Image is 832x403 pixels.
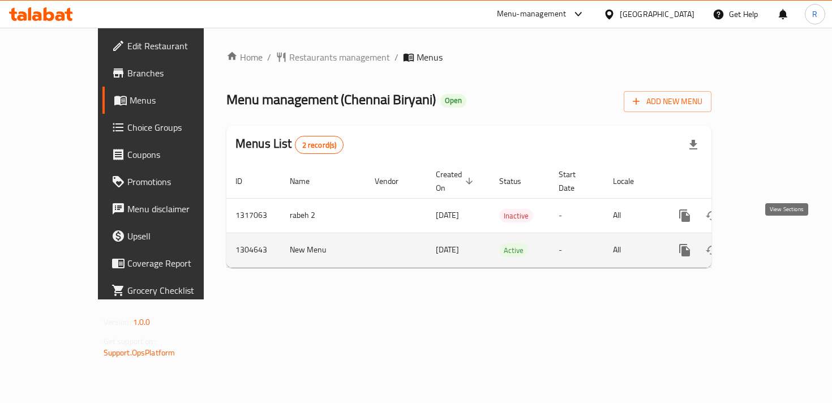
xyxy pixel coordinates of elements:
span: Menus [417,50,443,64]
a: Branches [102,59,237,87]
span: Locale [613,174,649,188]
a: Promotions [102,168,237,195]
a: Menus [102,87,237,114]
span: Start Date [559,168,590,195]
th: Actions [662,164,789,199]
a: Coverage Report [102,250,237,277]
span: Branches [127,66,228,80]
a: Support.OpsPlatform [104,345,175,360]
button: more [671,202,698,229]
span: Created On [436,168,477,195]
span: Edit Restaurant [127,39,228,53]
div: Export file [680,131,707,158]
nav: breadcrumb [226,50,711,64]
a: Coupons [102,141,237,168]
button: Change Status [698,202,726,229]
span: Inactive [499,209,533,222]
span: Get support on: [104,334,156,349]
span: 1.0.0 [133,315,151,329]
span: Add New Menu [633,95,702,109]
div: Total records count [295,136,344,154]
span: R [812,8,817,20]
td: All [604,233,662,267]
span: [DATE] [436,208,459,222]
a: Edit Restaurant [102,32,237,59]
button: Change Status [698,237,726,264]
span: Name [290,174,324,188]
span: Menu disclaimer [127,202,228,216]
span: Grocery Checklist [127,284,228,297]
span: Menu management ( Chennai Biryani ) [226,87,436,112]
a: Grocery Checklist [102,277,237,304]
td: - [550,233,604,267]
span: Choice Groups [127,121,228,134]
span: Upsell [127,229,228,243]
span: 2 record(s) [295,140,344,151]
a: Choice Groups [102,114,237,141]
li: / [267,50,271,64]
a: Home [226,50,263,64]
span: ID [235,174,257,188]
td: 1317063 [226,198,281,233]
li: / [394,50,398,64]
button: Add New Menu [624,91,711,112]
span: Open [440,96,466,105]
span: Coverage Report [127,256,228,270]
span: [DATE] [436,242,459,257]
span: Promotions [127,175,228,188]
div: Active [499,243,528,257]
table: enhanced table [226,164,789,268]
td: All [604,198,662,233]
span: Restaurants management [289,50,390,64]
span: Version: [104,315,131,329]
div: [GEOGRAPHIC_DATA] [620,8,694,20]
a: Upsell [102,222,237,250]
h2: Menus List [235,135,344,154]
button: more [671,237,698,264]
a: Restaurants management [276,50,390,64]
div: Menu-management [497,7,567,21]
td: rabeh 2 [281,198,366,233]
span: Active [499,244,528,257]
span: Status [499,174,536,188]
div: Open [440,94,466,108]
span: Coupons [127,148,228,161]
td: New Menu [281,233,366,267]
td: - [550,198,604,233]
span: Menus [130,93,228,107]
span: Vendor [375,174,413,188]
td: 1304643 [226,233,281,267]
a: Menu disclaimer [102,195,237,222]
